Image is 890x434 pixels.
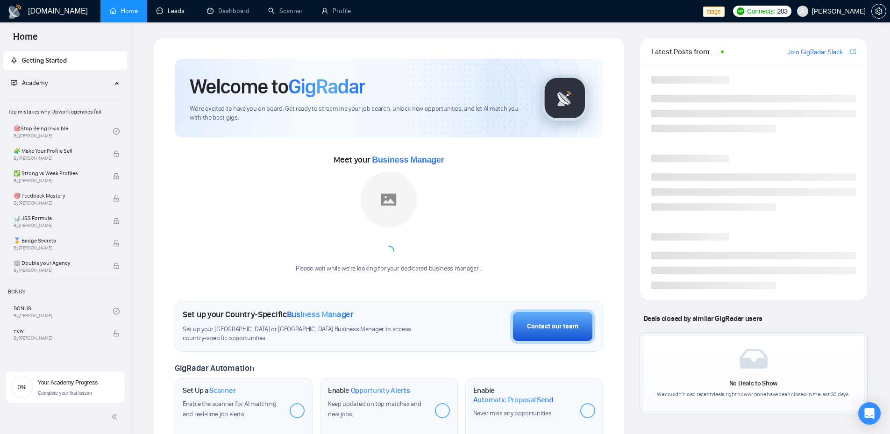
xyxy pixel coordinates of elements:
[287,309,354,320] span: Business Manager
[14,146,103,156] span: 🧩 Make Your Profile Sell
[183,400,277,418] span: Enable the scanner for AI matching and real-time job alerts.
[209,386,235,395] span: Scanner
[383,246,394,257] span: loading
[872,7,886,15] span: setting
[651,46,718,57] span: Latest Posts from the GigRadar Community
[729,379,778,387] span: No Deals to Show
[22,79,48,87] span: Academy
[288,74,365,99] span: GigRadar
[14,223,103,228] span: By [PERSON_NAME]
[11,79,17,86] span: fund-projection-screen
[3,96,127,344] li: Academy Homepage
[4,282,126,301] span: BONUS
[473,386,573,404] h1: Enable
[14,178,103,184] span: By [PERSON_NAME]
[7,4,22,19] img: logo
[737,7,744,15] img: upwork-logo.png
[14,200,103,206] span: By [PERSON_NAME]
[14,236,103,245] span: 🏅 Badge Secrets
[14,268,103,273] span: By [PERSON_NAME]
[777,6,787,16] span: 203
[361,171,417,228] img: placeholder.png
[113,308,120,314] span: check-circle
[871,4,886,19] button: setting
[372,155,444,164] span: Business Manager
[11,384,33,390] span: 0%
[113,240,120,247] span: lock
[527,321,578,332] div: Contact our team
[175,363,254,373] span: GigRadar Automation
[799,8,806,14] span: user
[14,169,103,178] span: ✅ Strong vs Weak Profiles
[157,7,188,15] a: messageLeads
[850,48,856,55] span: export
[113,263,120,269] span: lock
[183,309,354,320] h1: Set up your Country-Specific
[268,7,303,15] a: searchScanner
[38,391,92,396] span: Complete your first lesson
[14,258,103,268] span: 🏢 Double your Agency
[14,213,103,223] span: 📊 JSS Formula
[3,51,127,70] li: Getting Started
[113,150,120,157] span: lock
[113,195,120,202] span: lock
[14,245,103,251] span: By [PERSON_NAME]
[207,7,249,15] a: dashboardDashboard
[740,349,768,369] img: empty-box
[183,325,430,343] span: Set up your [GEOGRAPHIC_DATA] or [GEOGRAPHIC_DATA] Business Manager to access country-specific op...
[14,191,103,200] span: 🎯 Feedback Mastery
[871,7,886,15] a: setting
[703,7,724,17] span: stage
[14,121,113,142] a: 🎯Stop Being InvisibleBy[PERSON_NAME]
[113,173,120,179] span: lock
[190,74,365,99] h1: Welcome to
[473,409,553,417] span: Never miss any opportunities.
[183,386,235,395] h1: Set Up a
[113,330,120,337] span: lock
[113,128,120,135] span: check-circle
[510,309,595,344] button: Contact our team
[14,335,103,341] span: By [PERSON_NAME]
[14,301,113,321] a: BONUSBy[PERSON_NAME]
[858,402,881,425] div: Open Intercom Messenger
[14,156,103,161] span: By [PERSON_NAME]
[328,400,421,418] span: Keep updated on top matches and new jobs.
[113,218,120,224] span: lock
[788,47,848,57] a: Join GigRadar Slack Community
[110,7,138,15] a: homeHome
[328,386,410,395] h1: Enable
[640,310,766,327] span: Deals closed by similar GigRadar users
[657,391,850,398] span: We couldn’t load recent deals right now or none have been closed in the last 30 days.
[747,6,775,16] span: Connects:
[38,379,98,386] span: Your Academy Progress
[6,30,45,50] span: Home
[850,47,856,56] a: export
[321,7,351,15] a: userProfile
[351,386,410,395] span: Opportunity Alerts
[4,102,126,121] span: Top mistakes why Upwork agencies fail
[541,75,588,121] img: gigradar-logo.png
[290,264,488,273] div: Please wait while we're looking for your dedicated business manager...
[473,395,553,405] span: Automatic Proposal Send
[14,326,103,335] span: new
[111,412,121,421] span: double-left
[334,155,444,165] span: Meet your
[11,79,48,87] span: Academy
[11,57,17,64] span: rocket
[22,57,67,64] span: Getting Started
[190,105,527,122] span: We're excited to have you on board. Get ready to streamline your job search, unlock new opportuni...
